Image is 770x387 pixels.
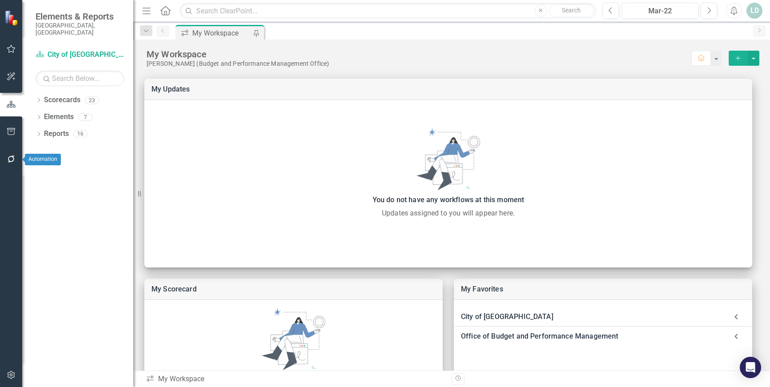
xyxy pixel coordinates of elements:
[44,95,80,105] a: Scorecards
[622,3,699,19] button: Mar-22
[151,285,197,293] a: My Scorecard
[78,113,92,121] div: 7
[151,85,190,93] a: My Updates
[85,96,99,104] div: 23
[44,112,74,122] a: Elements
[461,311,727,323] div: City of [GEOGRAPHIC_DATA]
[746,3,762,19] button: LD
[180,3,596,19] input: Search ClearPoint...
[36,22,124,36] small: [GEOGRAPHIC_DATA], [GEOGRAPHIC_DATA]
[36,71,124,86] input: Search Below...
[147,48,691,60] div: My Workspace
[461,285,503,293] a: My Favorites
[147,60,691,68] div: [PERSON_NAME] (Budget and Performance Management Office)
[192,28,251,39] div: My Workspace
[549,4,594,17] button: Search
[740,357,761,378] div: Open Intercom Messenger
[461,330,727,343] div: Office of Budget and Performance Management
[44,129,69,139] a: Reports
[25,154,61,165] div: Automation
[36,11,124,22] span: Elements & Reports
[146,374,445,384] div: My Workspace
[729,51,748,66] button: select merge strategy
[4,10,20,25] img: ClearPoint Strategy
[729,51,759,66] div: split button
[562,7,581,14] span: Search
[149,208,748,219] div: Updates assigned to you will appear here.
[748,51,759,66] button: select merge strategy
[454,307,752,327] div: City of [GEOGRAPHIC_DATA]
[454,327,752,346] div: Office of Budget and Performance Management
[625,6,695,16] div: Mar-22
[36,50,124,60] a: City of [GEOGRAPHIC_DATA]
[149,194,748,206] div: You do not have any workflows at this moment
[73,130,87,138] div: 16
